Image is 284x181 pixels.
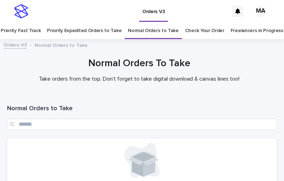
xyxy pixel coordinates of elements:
div: MA [255,6,266,17]
a: Priority Fast Track [1,23,41,39]
a: Freelancers in Progress [231,23,283,39]
a: Normal Orders to Take [128,23,179,39]
p: Normal Orders to Take [35,41,88,49]
a: Orders V3 [4,40,27,49]
h1: Normal Orders To Take [7,57,272,70]
input: Search [7,119,277,130]
p: Take orders from the top. Don't forget to take digital download & canvas lines too! [7,76,272,82]
a: Check Your Order [185,23,224,39]
h1: Normal Orders to Take [7,105,277,113]
img: stacker-logo-s-only.png [14,4,28,18]
a: Priority Expedited Orders to Take [47,23,122,39]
